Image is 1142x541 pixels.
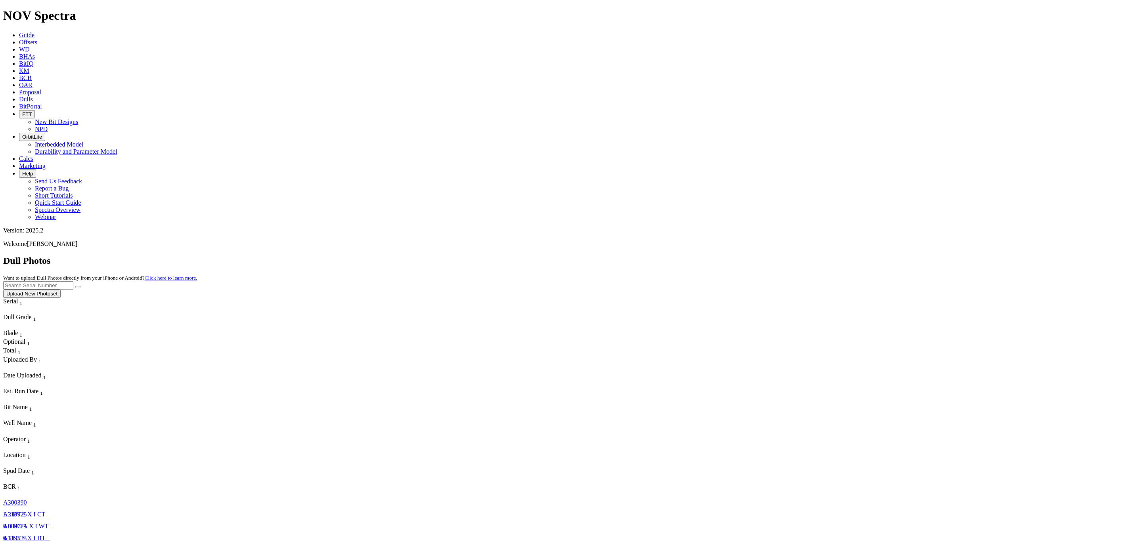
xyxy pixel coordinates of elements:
span: Uploaded By [3,356,37,363]
button: FTT [19,110,35,118]
span: FTT [22,111,32,117]
sub: 1 [27,341,30,347]
div: Sort None [3,467,51,483]
a: BitIQ [19,60,33,67]
span: Help [22,171,33,177]
a: NPD [35,126,48,132]
span: Sort None [27,451,30,458]
span: Sort None [27,436,30,442]
a: Send Us Feedback [35,178,82,185]
a: Report a Bug [35,185,69,192]
div: Column Menu [3,396,59,404]
span: Sort None [33,314,36,320]
div: Sort None [3,338,31,347]
a: Durability and Parameter Model [35,148,117,155]
sub: 1 [18,350,21,356]
div: Uploaded By Sort None [3,356,154,365]
div: Column Menu [3,365,154,372]
div: Spud Date Sort None [3,467,51,476]
div: Column Menu [3,381,63,388]
span: Sort None [38,356,41,363]
span: KM [19,67,29,74]
sub: 1 [29,406,32,412]
span: Bit Name [3,404,28,410]
div: 0 0 NO A X I WT _ [3,523,59,530]
span: Dull Grade [3,314,32,320]
sub: 1 [17,486,20,491]
span: WD [19,46,30,53]
sub: 1 [31,470,34,476]
span: Est. Run Date [3,388,38,394]
input: Search Serial Number [3,281,73,290]
sub: 1 [38,358,41,364]
span: Serial [3,298,18,305]
span: Sort None [31,467,34,474]
div: Operator Sort None [3,436,154,444]
span: Blade [3,330,18,336]
span: Optional [3,338,25,345]
sub: 1 [19,300,22,306]
sub: 1 [33,422,36,428]
sub: 1 [27,454,30,460]
div: Column Menu [3,460,154,467]
div: BCR Sort None [3,483,35,492]
span: Well Name [3,419,32,426]
span: BCR [19,74,32,81]
a: Calcs [19,155,33,162]
span: OrbitLite [22,134,42,140]
span: Location [3,451,26,458]
div: Column Menu [3,307,37,314]
sub: 1 [33,316,36,322]
div: Column Menu [3,429,154,436]
span: Sort None [27,338,30,345]
div: Sort None [3,451,154,467]
div: Sort None [3,314,59,330]
div: Sort None [3,388,59,404]
div: Sort None [3,330,31,338]
a: Proposal [19,89,41,95]
div: Column Menu [3,444,154,451]
sub: 1 [27,438,30,444]
div: Optional Sort None [3,338,31,347]
div: Well Name Sort None [3,419,154,428]
div: Sort None [3,347,31,356]
span: Operator [3,436,26,442]
div: A300390 [3,499,37,506]
a: Spectra Overview [35,206,80,213]
div: Sort None [3,356,154,372]
span: Sort None [19,298,22,305]
h1: NOV Spectra [3,8,1139,23]
div: Column Menu [3,412,155,419]
span: Sort None [40,388,43,394]
div: Sort None [3,483,35,499]
div: Sort None [3,404,155,419]
span: OAR [19,82,33,88]
span: BCR [3,483,16,490]
div: Version: 2025.2 [3,227,1139,234]
button: Upload New Photoset [3,290,61,298]
sub: 1 [40,390,43,396]
div: Sort None [3,419,154,435]
a: Interbedded Model [35,141,83,148]
a: Quick Start Guide [35,199,81,206]
a: BitPortal [19,103,42,110]
span: Total [3,347,16,354]
span: Date Uploaded [3,372,41,379]
div: Sort None [3,436,154,451]
button: OrbitLite [19,133,45,141]
div: Dull Grade Sort None [3,314,59,322]
div: Sort None [3,298,37,314]
a: BHAs [19,53,35,60]
a: Dulls [19,96,33,103]
a: Click here to learn more. [145,275,197,281]
span: Marketing [19,162,46,169]
div: Sort None [3,372,63,388]
a: New Bit Designs [35,118,78,125]
div: Date Uploaded Sort None [3,372,63,381]
p: Welcome [3,240,1139,248]
a: Guide [19,32,34,38]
